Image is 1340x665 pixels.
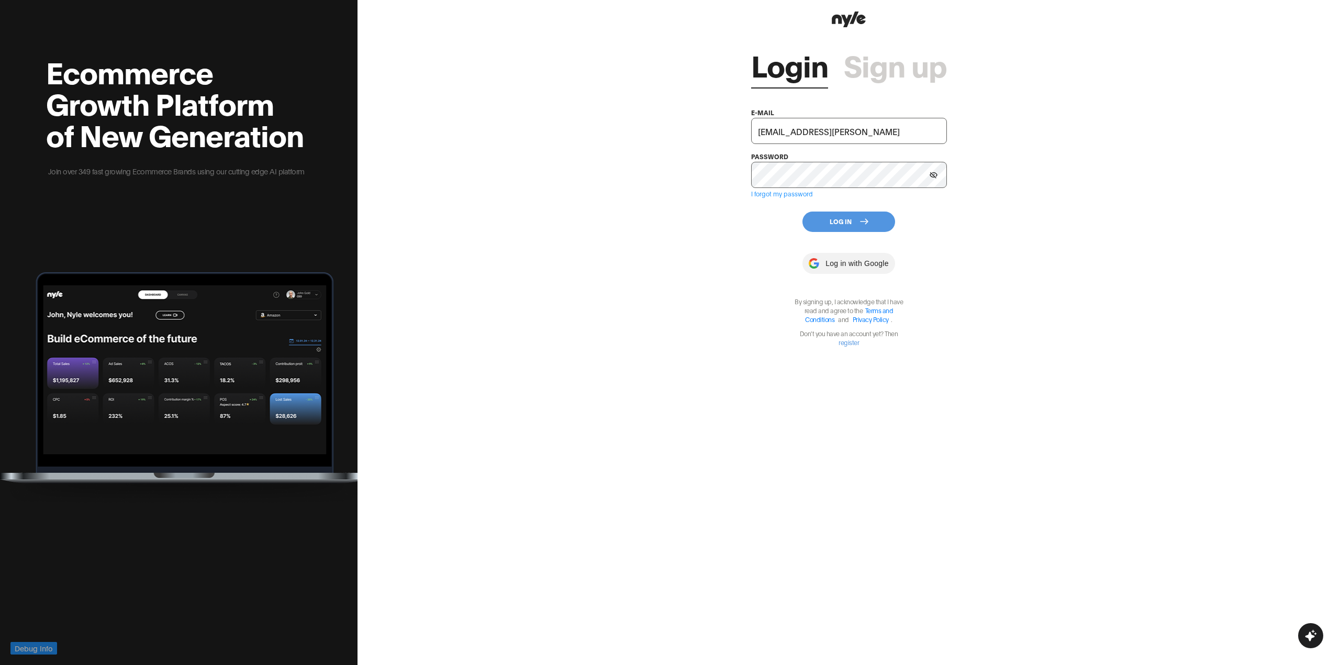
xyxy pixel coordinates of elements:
a: Terms and Conditions [805,306,893,323]
p: By signing up, I acknowledge that I have read and agree to the . [789,297,909,324]
button: Debug Info [10,642,57,655]
a: Privacy Policy [853,315,889,323]
a: Login [751,49,828,80]
button: Log in with Google [802,253,895,274]
span: Debug Info [15,642,53,654]
h2: Ecommerce Growth Platform of New Generation [46,56,306,150]
a: I forgot my password [751,190,813,197]
button: Log In [802,212,895,232]
p: Join over 349 fast growing Ecommerce Brands using our cutting edge AI platform [46,165,306,177]
a: register [839,338,859,346]
p: Don't you have an account yet? Then [789,329,909,347]
a: Sign up [844,49,947,80]
label: password [751,152,788,160]
span: and [835,315,852,323]
label: e-mail [751,108,774,116]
